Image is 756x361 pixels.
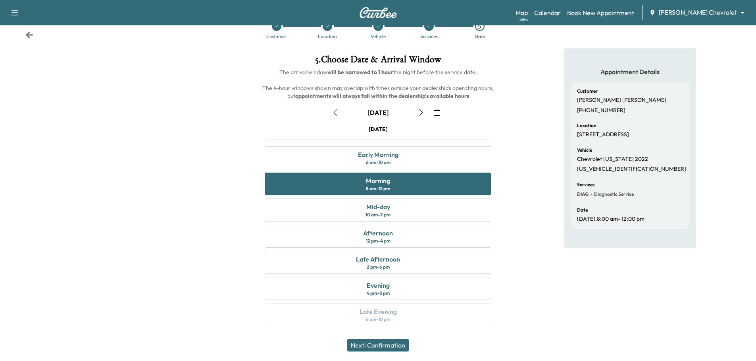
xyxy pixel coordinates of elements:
div: Late Afternoon [356,254,400,264]
a: Calendar [534,8,561,17]
p: [US_VEHICLE_IDENTIFICATION_NUMBER] [577,166,686,173]
b: appointments will always fall within the dealership's available hours [295,92,469,99]
h6: Services [577,182,594,187]
img: Curbee Logo [359,7,397,18]
div: [DATE] [367,108,389,117]
div: 2 pm - 6 pm [367,264,390,270]
p: [PHONE_NUMBER] [577,107,625,114]
h6: Date [577,208,588,212]
h1: 5 . Choose Date & Arrival Window [258,55,498,68]
div: 12 pm - 4 pm [366,238,391,244]
div: 5 [475,21,485,31]
div: 10 am - 2 pm [365,212,391,218]
div: Early Morning [358,150,398,159]
h6: Location [577,123,596,128]
div: Beta [519,16,528,22]
div: Customer [266,34,287,39]
a: Book New Appointment [567,8,634,17]
p: [PERSON_NAME] [PERSON_NAME] [577,97,666,104]
p: [STREET_ADDRESS] [577,131,629,138]
span: [PERSON_NAME] Chevrolet [659,8,737,17]
div: Back [25,31,33,39]
a: MapBeta [516,8,528,17]
div: Vehicle [371,34,386,39]
div: Date [475,34,485,39]
div: Evening [367,281,390,290]
p: [DATE] , 8:00 am - 12:00 pm [577,216,644,223]
p: Chevrolet [US_STATE] 2022 [577,156,648,163]
div: 6 am - 10 am [366,159,391,166]
div: Morning [366,176,390,185]
h5: Appointment Details [571,67,690,76]
b: will be narrowed to 1 hour [327,69,393,76]
span: - [589,190,592,198]
h6: Customer [577,89,598,94]
div: 8 am - 12 pm [366,185,390,192]
div: 4 pm - 8 pm [367,290,390,296]
span: The arrival window the night before the service date. The 4-hour windows shown may overlap with t... [262,69,495,99]
div: Mid-day [366,202,390,212]
span: Diagnostic Service [592,191,634,197]
h6: Vehicle [577,148,592,153]
div: Services [420,34,438,39]
div: [DATE] [369,125,388,133]
div: Afternoon [363,228,393,238]
div: Location [318,34,337,39]
button: Next: Confirmation [347,339,409,351]
span: DIAG [577,191,589,197]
